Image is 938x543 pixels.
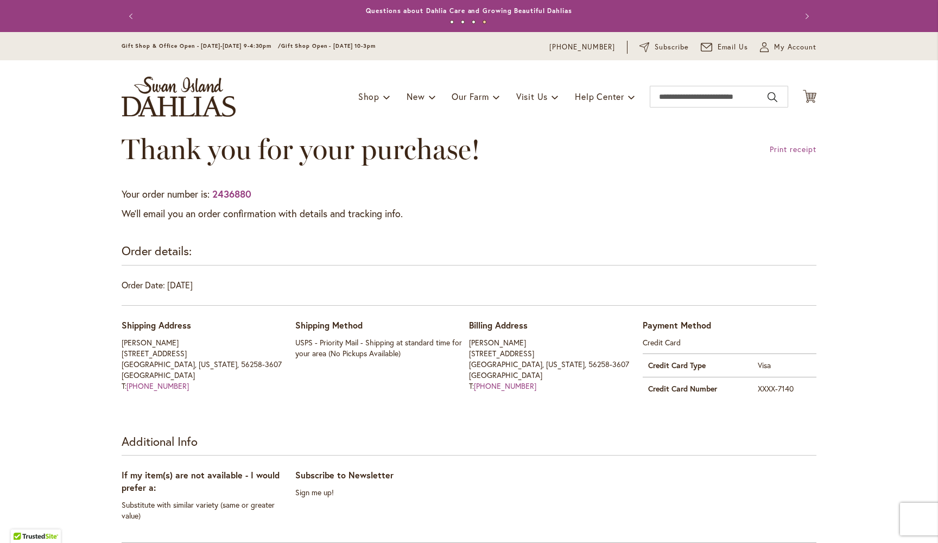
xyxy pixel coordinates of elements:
[452,91,489,102] span: Our Farm
[407,91,424,102] span: New
[122,243,192,258] strong: Order details:
[752,353,816,377] td: Visa
[122,279,816,306] div: Order Date: [DATE]
[126,381,189,391] a: [PHONE_NUMBER]
[450,20,454,24] button: 1 of 4
[469,337,643,392] address: [PERSON_NAME] [STREET_ADDRESS] [GEOGRAPHIC_DATA], [US_STATE], 56258-3607 [GEOGRAPHIC_DATA] T:
[760,42,816,53] button: My Account
[358,91,379,102] span: Shop
[643,377,752,400] th: Credit Card Number
[655,42,689,53] span: Subscribe
[122,207,816,221] p: We'll email you an order confirmation with details and tracking info.
[295,337,469,359] div: USPS - Priority Mail - Shipping at standard time for your area (No Pickups Available)
[281,42,376,49] span: Gift Shop Open - [DATE] 10-3pm
[549,42,615,53] a: [PHONE_NUMBER]
[122,42,281,49] span: Gift Shop & Office Open - [DATE]-[DATE] 9-4:30pm /
[461,20,465,24] button: 2 of 4
[770,144,816,155] a: Print receipt
[516,91,548,102] span: Visit Us
[469,319,528,331] span: Billing Address
[639,42,689,53] a: Subscribe
[774,42,816,53] span: My Account
[122,187,816,201] p: Your order number is:
[643,337,816,348] dt: Credit Card
[295,469,394,481] span: Subscribe to Newsletter
[295,487,469,498] div: Sign me up!
[122,337,295,392] address: [PERSON_NAME] [STREET_ADDRESS] [GEOGRAPHIC_DATA], [US_STATE], 56258-3607 [GEOGRAPHIC_DATA] T:
[122,469,280,493] span: If my item(s) are not available - I would prefer a:
[122,77,236,117] a: store logo
[483,20,486,24] button: 4 of 4
[122,132,480,166] span: Thank you for your purchase!
[643,319,711,331] span: Payment Method
[212,187,251,200] strong: 2436880
[122,319,191,331] span: Shipping Address
[718,42,749,53] span: Email Us
[8,504,39,535] iframe: Launch Accessibility Center
[122,5,143,27] button: Previous
[295,319,363,331] span: Shipping Method
[210,187,251,200] a: 2436880
[752,377,816,400] td: XXXX-7140
[366,7,572,15] a: Questions about Dahlia Care and Growing Beautiful Dahlias
[701,42,749,53] a: Email Us
[472,20,476,24] button: 3 of 4
[122,500,295,521] div: Substitute with similar variety (same or greater value)
[643,353,752,377] th: Credit Card Type
[474,381,536,391] a: [PHONE_NUMBER]
[575,91,624,102] span: Help Center
[122,433,198,449] strong: Additional Info
[795,5,816,27] button: Next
